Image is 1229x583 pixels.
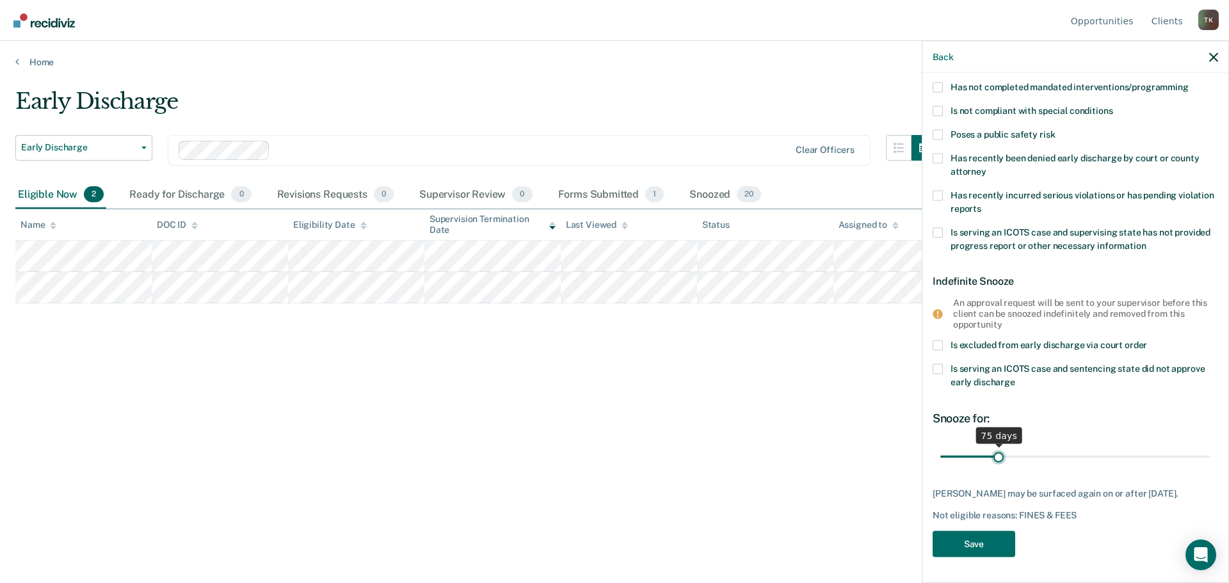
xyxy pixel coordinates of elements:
[1185,539,1216,570] div: Open Intercom Messenger
[512,186,532,203] span: 0
[231,186,251,203] span: 0
[951,339,1147,349] span: Is excluded from early discharge via court order
[21,142,136,153] span: Early Discharge
[951,363,1205,387] span: Is serving an ICOTS case and sentencing state did not approve early discharge
[933,509,1218,520] div: Not eligible reasons: FINES & FEES
[953,298,1208,330] div: An approval request will be sent to your supervisor before this client can be snoozed indefinitel...
[374,186,394,203] span: 0
[84,186,104,203] span: 2
[976,427,1022,444] div: 75 days
[951,106,1113,116] span: Is not compliant with special conditions
[275,181,396,209] div: Revisions Requests
[951,82,1189,92] span: Has not completed mandated interventions/programming
[430,214,556,236] div: Supervision Termination Date
[293,220,367,230] div: Eligibility Date
[556,181,667,209] div: Forms Submitted
[796,145,855,156] div: Clear officers
[15,181,106,209] div: Eligible Now
[157,220,198,230] div: DOC ID
[15,88,937,125] div: Early Discharge
[933,51,953,62] button: Back
[127,181,253,209] div: Ready for Discharge
[933,488,1218,499] div: [PERSON_NAME] may be surfaced again on or after [DATE].
[687,181,764,209] div: Snoozed
[566,220,628,230] div: Last Viewed
[417,181,535,209] div: Supervisor Review
[951,153,1200,177] span: Has recently been denied early discharge by court or county attorney
[933,265,1218,298] div: Indefinite Snooze
[951,190,1214,214] span: Has recently incurred serious violations or has pending violation reports
[13,13,75,28] img: Recidiviz
[15,56,1214,68] a: Home
[933,531,1015,557] button: Save
[933,411,1218,425] div: Snooze for:
[20,220,56,230] div: Name
[951,129,1055,140] span: Poses a public safety risk
[1198,10,1219,30] div: T K
[1198,10,1219,30] button: Profile dropdown button
[951,227,1210,251] span: Is serving an ICOTS case and supervising state has not provided progress report or other necessar...
[645,186,664,203] span: 1
[737,186,761,203] span: 20
[839,220,899,230] div: Assigned to
[702,220,730,230] div: Status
